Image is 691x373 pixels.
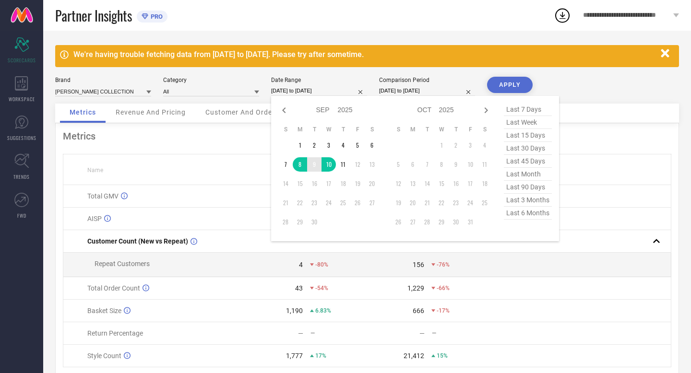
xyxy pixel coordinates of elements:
[463,196,477,210] td: Fri Oct 24 2025
[148,13,163,20] span: PRO
[293,157,307,172] td: Mon Sep 08 2025
[307,138,322,152] td: Tue Sep 02 2025
[116,108,186,116] span: Revenue And Pricing
[434,176,449,191] td: Wed Oct 15 2025
[477,196,492,210] td: Sat Oct 25 2025
[55,77,151,83] div: Brand
[307,126,322,133] th: Tuesday
[405,196,420,210] td: Mon Oct 20 2025
[13,173,30,180] span: TRENDS
[449,126,463,133] th: Thursday
[9,95,35,103] span: WORKSPACE
[315,307,331,314] span: 6.83%
[293,126,307,133] th: Monday
[449,138,463,152] td: Thu Oct 02 2025
[87,167,103,174] span: Name
[391,176,405,191] td: Sun Oct 12 2025
[379,86,475,96] input: Select comparison period
[463,126,477,133] th: Friday
[413,307,424,315] div: 666
[278,157,293,172] td: Sun Sep 07 2025
[504,116,552,129] span: last week
[463,176,477,191] td: Fri Oct 17 2025
[322,196,336,210] td: Wed Sep 24 2025
[350,157,365,172] td: Fri Sep 12 2025
[278,215,293,229] td: Sun Sep 28 2025
[322,157,336,172] td: Wed Sep 10 2025
[434,215,449,229] td: Wed Oct 29 2025
[322,138,336,152] td: Wed Sep 03 2025
[420,157,434,172] td: Tue Oct 07 2025
[365,126,379,133] th: Saturday
[391,215,405,229] td: Sun Oct 26 2025
[299,261,303,268] div: 4
[407,284,424,292] div: 1,229
[205,108,279,116] span: Customer And Orders
[504,129,552,142] span: last 15 days
[477,126,492,133] th: Saturday
[379,77,475,83] div: Comparison Period
[437,285,450,291] span: -66%
[405,176,420,191] td: Mon Oct 13 2025
[477,157,492,172] td: Sat Oct 11 2025
[365,196,379,210] td: Sat Sep 27 2025
[322,126,336,133] th: Wednesday
[17,212,26,219] span: FWD
[504,181,552,194] span: last 90 days
[350,126,365,133] th: Friday
[504,207,552,220] span: last 6 months
[73,50,656,59] div: We're having trouble fetching data from [DATE] to [DATE]. Please try after sometime.
[271,77,367,83] div: Date Range
[463,138,477,152] td: Fri Oct 03 2025
[55,6,132,25] span: Partner Insights
[405,157,420,172] td: Mon Oct 06 2025
[286,307,303,315] div: 1,190
[310,330,367,337] div: —
[413,261,424,268] div: 156
[449,176,463,191] td: Thu Oct 16 2025
[293,215,307,229] td: Mon Sep 29 2025
[437,307,450,314] span: -17%
[87,215,102,222] span: AISP
[278,176,293,191] td: Sun Sep 14 2025
[405,215,420,229] td: Mon Oct 27 2025
[322,176,336,191] td: Wed Sep 17 2025
[420,215,434,229] td: Tue Oct 28 2025
[87,192,119,200] span: Total GMV
[278,105,290,116] div: Previous month
[420,126,434,133] th: Tuesday
[70,108,96,116] span: Metrics
[504,194,552,207] span: last 3 months
[315,261,328,268] span: -80%
[477,176,492,191] td: Sat Oct 18 2025
[295,284,303,292] div: 43
[554,7,571,24] div: Open download list
[163,77,259,83] div: Category
[298,329,303,337] div: —
[315,285,328,291] span: -54%
[87,307,121,315] span: Basket Size
[434,157,449,172] td: Wed Oct 08 2025
[278,126,293,133] th: Sunday
[504,155,552,168] span: last 45 days
[87,237,188,245] span: Customer Count (New vs Repeat)
[307,157,322,172] td: Tue Sep 09 2025
[87,284,140,292] span: Total Order Count
[405,126,420,133] th: Monday
[307,196,322,210] td: Tue Sep 23 2025
[420,176,434,191] td: Tue Oct 14 2025
[504,103,552,116] span: last 7 days
[437,261,450,268] span: -76%
[95,260,150,268] span: Repeat Customers
[391,157,405,172] td: Sun Oct 05 2025
[350,176,365,191] td: Fri Sep 19 2025
[449,157,463,172] td: Thu Oct 09 2025
[293,176,307,191] td: Mon Sep 15 2025
[336,126,350,133] th: Thursday
[504,168,552,181] span: last month
[87,329,143,337] span: Return Percentage
[336,196,350,210] td: Thu Sep 25 2025
[404,352,424,360] div: 21,412
[336,138,350,152] td: Thu Sep 04 2025
[365,138,379,152] td: Sat Sep 06 2025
